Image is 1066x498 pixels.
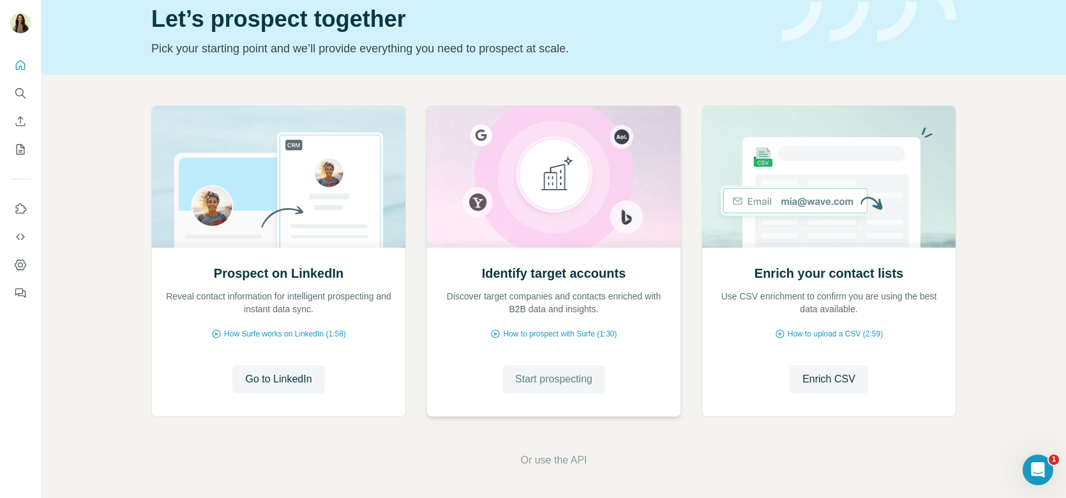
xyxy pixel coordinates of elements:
[440,290,668,315] p: Discover target companies and contacts enriched with B2B data and insights.
[702,106,956,248] img: Enrich your contact lists
[10,54,31,77] button: Quick start
[245,372,312,387] span: Go to LinkedIn
[1049,455,1059,465] span: 1
[224,328,346,340] span: How Surfe works on LinkedIn (1:58)
[10,110,31,133] button: Enrich CSV
[10,225,31,248] button: Use Surfe API
[165,290,393,315] p: Reveal contact information for intelligent prospecting and instant data sync.
[10,82,31,105] button: Search
[10,138,31,161] button: My lists
[10,13,31,33] img: Avatar
[520,453,587,468] button: Or use the API
[10,282,31,305] button: Feedback
[214,264,343,282] h2: Prospect on LinkedIn
[790,365,868,393] button: Enrich CSV
[151,106,406,248] img: Prospect on LinkedIn
[10,253,31,276] button: Dashboard
[1023,455,1053,485] iframe: Intercom live chat
[802,372,855,387] span: Enrich CSV
[788,328,883,340] span: How to upload a CSV (2:59)
[151,40,767,57] p: Pick your starting point and we’ll provide everything you need to prospect at scale.
[151,6,767,32] h1: Let’s prospect together
[515,372,592,387] span: Start prospecting
[426,106,681,248] img: Identify target accounts
[503,328,617,340] span: How to prospect with Surfe (1:30)
[502,365,605,393] button: Start prospecting
[754,264,903,282] h2: Enrich your contact lists
[10,197,31,220] button: Use Surfe on LinkedIn
[232,365,324,393] button: Go to LinkedIn
[482,264,626,282] h2: Identify target accounts
[715,290,943,315] p: Use CSV enrichment to confirm you are using the best data available.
